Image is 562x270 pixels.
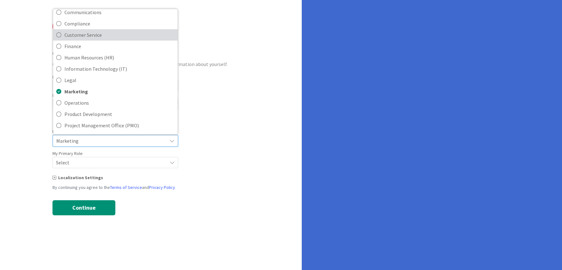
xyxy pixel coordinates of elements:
[24,37,56,41] div: Domain Overview
[64,53,174,62] span: Human Resources (HR)
[52,74,73,80] label: First Name
[16,16,69,21] div: Domain: [DOMAIN_NAME]
[53,63,178,74] a: Information Technology (IT)
[63,36,68,41] img: tab_keywords_by_traffic_grey.svg
[53,97,178,108] a: Operations
[64,75,174,85] span: Legal
[52,128,85,135] label: My Area of Focus
[64,121,174,130] span: Project Management Office (PMO)
[53,74,178,86] a: Legal
[52,60,250,68] div: Create your account profile by providing a little more information about yourself.
[64,64,174,74] span: Information Technology (IT)
[52,19,112,34] img: Kanban Zone
[52,174,250,181] div: Localization Settings
[53,29,178,41] a: Customer Service
[64,8,174,17] span: Communications
[52,49,250,60] div: Welcome!
[64,109,174,119] span: Product Development
[64,132,174,141] span: Public Relations (PR)
[10,16,15,21] img: website_grey.svg
[64,87,174,96] span: Marketing
[53,108,178,120] a: Product Development
[52,150,83,157] label: My Primary Role
[53,7,178,18] a: Communications
[18,10,31,15] div: v 4.0.25
[69,37,106,41] div: Keywords by Traffic
[56,158,164,167] span: Select
[64,19,174,28] span: Compliance
[10,10,15,15] img: logo_orange.svg
[64,41,174,51] span: Finance
[53,41,178,52] a: Finance
[17,36,22,41] img: tab_domain_overview_orange.svg
[53,86,178,97] a: Marketing
[53,120,178,131] a: Project Management Office (PMO)
[52,184,250,191] div: By continuing you agree to the and
[64,30,174,40] span: Customer Service
[110,185,142,190] a: Terms of Service
[52,200,115,215] button: Continue
[53,18,178,29] a: Compliance
[64,98,174,107] span: Operations
[56,136,164,145] span: Marketing
[149,185,175,190] a: Privacy Policy
[52,92,86,99] label: Backup Password
[53,131,178,142] a: Public Relations (PR)
[53,52,178,63] a: Human Resources (HR)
